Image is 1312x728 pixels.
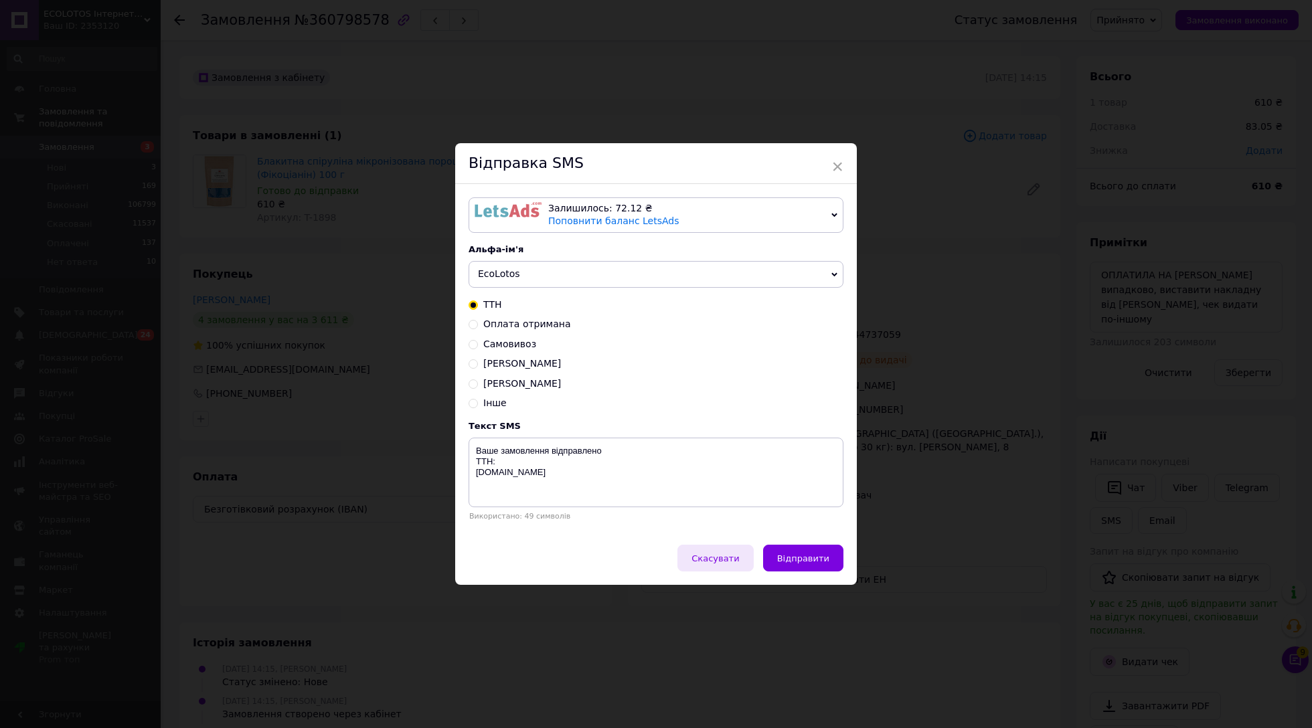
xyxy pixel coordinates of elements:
span: ТТН [483,299,502,310]
div: Відправка SMS [455,143,857,184]
button: Скасувати [677,545,753,571]
button: Відправити [763,545,843,571]
span: Самовивоз [483,339,536,349]
div: Залишилось: 72.12 ₴ [548,202,826,215]
div: Використано: 49 символів [469,512,843,521]
span: Відправити [777,553,829,563]
a: Поповнити баланс LetsAds [548,215,679,226]
div: Текст SMS [469,421,843,431]
textarea: Ваше замовлення відправлено ТТН: [DOMAIN_NAME] [469,438,843,507]
span: Оплата отримана [483,318,570,329]
span: × [831,155,843,178]
span: [PERSON_NAME] [483,358,561,369]
span: Альфа-ім'я [469,244,523,254]
span: [PERSON_NAME] [483,378,561,389]
span: Скасувати [691,553,739,563]
span: Інше [483,397,507,408]
span: EcoLotos [478,268,520,279]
